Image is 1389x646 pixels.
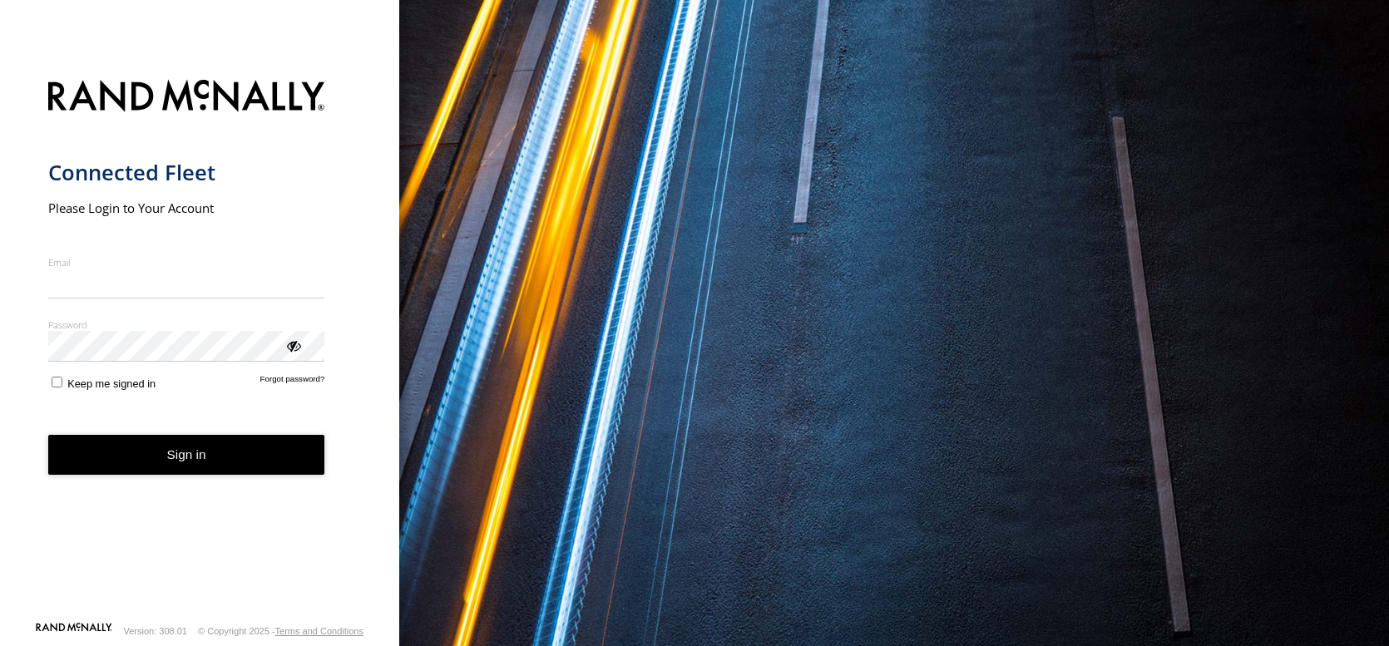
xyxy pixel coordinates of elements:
[48,318,325,331] label: Password
[284,337,301,353] div: ViewPassword
[48,256,325,269] label: Email
[48,76,325,119] img: Rand McNally
[52,377,62,387] input: Keep me signed in
[67,377,156,390] span: Keep me signed in
[48,70,352,622] form: main
[124,626,187,636] div: Version: 308.01
[48,200,325,216] h2: Please Login to Your Account
[260,374,325,390] a: Forgot password?
[275,626,363,636] a: Terms and Conditions
[36,623,112,639] a: Visit our Website
[48,159,325,186] h1: Connected Fleet
[198,626,363,636] div: © Copyright 2025 -
[48,435,325,476] button: Sign in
